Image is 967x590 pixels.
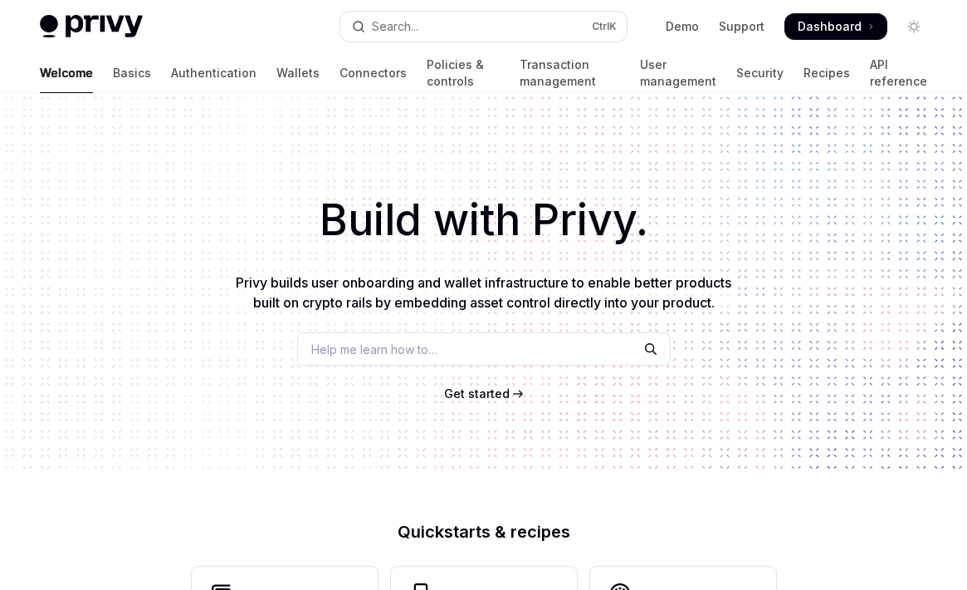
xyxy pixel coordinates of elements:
h2: Quickstarts & recipes [192,524,776,540]
a: Demo [666,18,699,35]
a: Connectors [339,53,407,93]
h1: Build with Privy. [27,188,940,253]
a: Security [736,53,784,93]
a: Authentication [171,53,256,93]
a: Dashboard [784,13,887,40]
span: Dashboard [798,18,862,35]
a: Wallets [276,53,320,93]
a: API reference [870,53,927,93]
button: Toggle dark mode [901,13,927,40]
a: Recipes [803,53,850,93]
span: Get started [444,386,510,401]
a: Get started [444,386,510,402]
a: Policies & controls [427,53,500,93]
span: Help me learn how to… [311,341,437,358]
a: Support [719,18,764,35]
span: Ctrl K [592,20,617,33]
span: Privy builds user onboarding and wallet infrastructure to enable better products built on crypto ... [236,274,731,311]
img: light logo [40,15,143,38]
a: Basics [113,53,151,93]
a: Welcome [40,53,93,93]
a: Transaction management [520,53,620,93]
div: Search... [372,17,418,37]
a: User management [640,53,716,93]
button: Open search [340,12,628,42]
